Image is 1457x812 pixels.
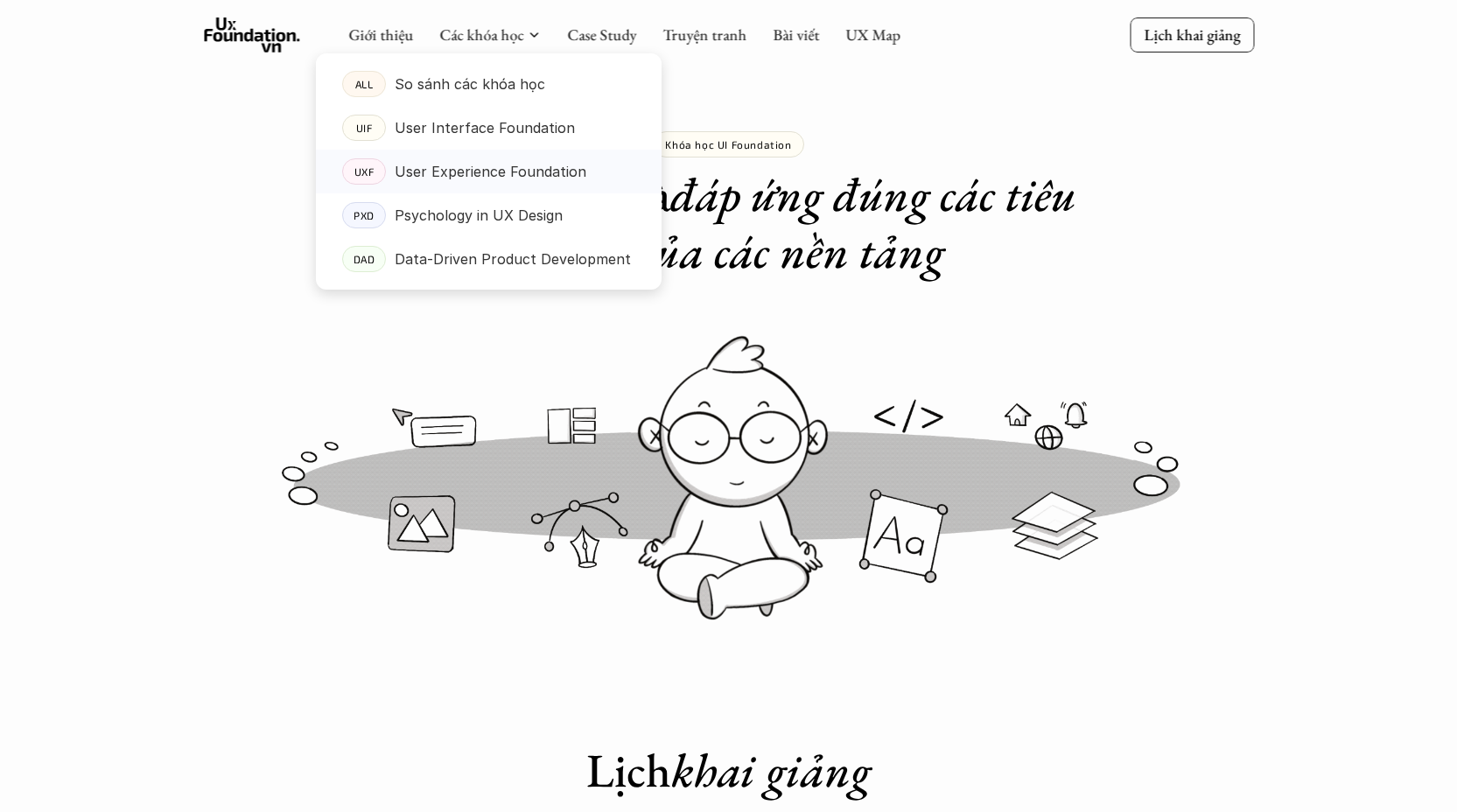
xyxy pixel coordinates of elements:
[567,24,636,45] a: Case Study
[355,122,372,134] p: UIF
[353,253,375,265] p: DAD
[395,115,575,141] p: User Interface Foundation
[395,158,586,185] p: User Experience Foundation
[379,166,1079,280] h1: Thiết kế đẹp và
[316,237,662,281] a: DADData-Driven Product Development
[1144,24,1240,45] p: Lịch khai giảng
[514,164,1087,282] em: đáp ứng đúng các tiêu chuẩn của các nền tảng
[665,138,791,150] p: Khóa học UI Foundation
[671,739,871,801] em: khai giảng
[316,193,662,237] a: PXDPsychology in UX Design
[1130,17,1254,52] a: Lịch khai giảng
[354,209,375,221] p: PXD
[395,202,563,228] p: Psychology in UX Design
[354,165,374,178] p: UXF
[395,246,631,272] p: Data-Driven Product Development
[316,150,662,193] a: UXFUser Experience Foundation
[662,24,746,45] a: Truyện tranh
[316,106,662,150] a: UIFUser Interface Foundation
[379,742,1079,799] h1: Lịch
[316,62,662,106] a: ALLSo sánh các khóa học
[348,24,413,45] a: Giới thiệu
[439,24,523,45] a: Các khóa học
[773,24,819,45] a: Bài viết
[395,71,545,97] p: So sánh các khóa học
[354,78,373,90] p: ALL
[845,24,900,45] a: UX Map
